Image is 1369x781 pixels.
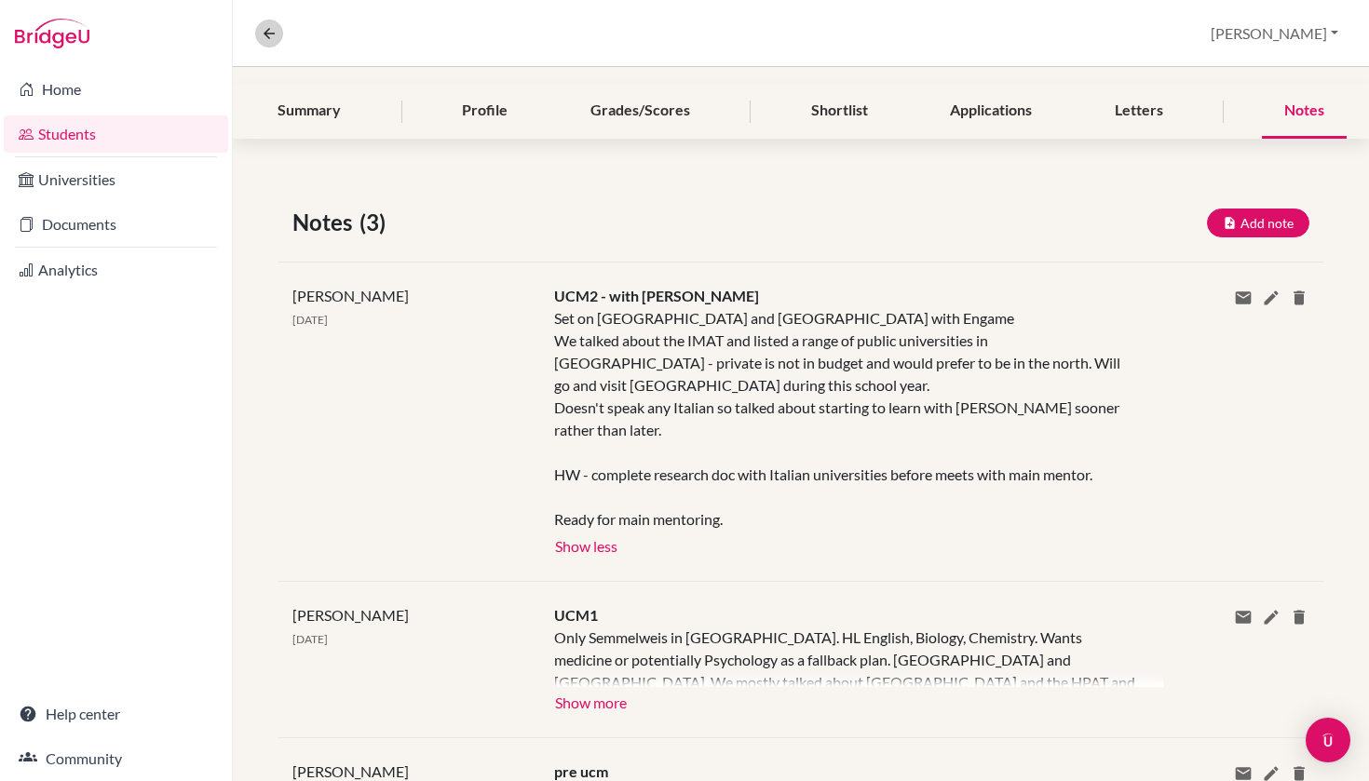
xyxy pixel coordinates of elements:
span: [PERSON_NAME] [292,287,409,304]
span: [DATE] [292,632,328,646]
div: Open Intercom Messenger [1306,718,1350,762]
span: [PERSON_NAME] [292,762,409,780]
div: Letters [1092,84,1186,139]
span: [PERSON_NAME] [292,606,409,624]
span: UCM1 [554,606,598,624]
div: Only Semmelweis in [GEOGRAPHIC_DATA]. HL English, Biology, Chemistry. Wants medicine or potential... [554,626,1136,687]
div: Notes [1262,84,1347,139]
div: Set on [GEOGRAPHIC_DATA] and [GEOGRAPHIC_DATA] with Engame We talked about the IMAT and listed a ... [554,307,1136,531]
span: (3) [359,206,393,239]
button: [PERSON_NAME] [1202,16,1347,51]
button: Show less [554,531,618,559]
span: Notes [292,206,359,239]
a: Universities [4,161,228,198]
a: Home [4,71,228,108]
div: Grades/Scores [568,84,712,139]
div: Profile [440,84,530,139]
a: Students [4,115,228,153]
a: Community [4,740,228,777]
a: Documents [4,206,228,243]
button: Add note [1207,209,1309,237]
a: Analytics [4,251,228,289]
img: Bridge-U [15,19,89,48]
div: Summary [255,84,363,139]
div: Applications [928,84,1054,139]
span: pre ucm [554,762,608,780]
button: Show more [554,687,628,715]
span: UCM2 - with [PERSON_NAME] [554,287,759,304]
span: [DATE] [292,313,328,327]
div: Shortlist [789,84,890,139]
a: Help center [4,695,228,733]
